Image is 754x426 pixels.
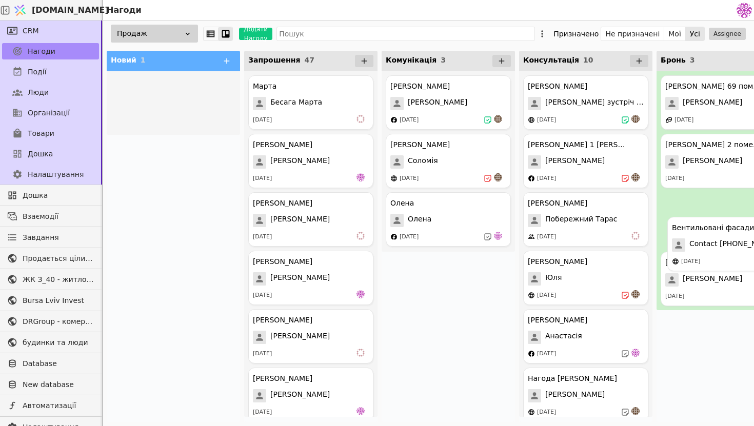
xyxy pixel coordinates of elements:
a: [DOMAIN_NAME] [10,1,103,20]
button: Мої [664,27,686,41]
div: Призначено [553,27,599,41]
span: Завдання [23,232,59,243]
span: Бронь [661,56,686,64]
a: Взаємодії [2,208,99,225]
a: Люди [2,84,99,100]
a: будинки та люди [2,334,99,351]
span: Дошка [23,190,94,201]
button: Assignee [709,28,746,40]
span: 10 [583,56,593,64]
span: New database [23,379,94,390]
span: Комунікація [386,56,436,64]
span: ЖК З_40 - житлова та комерційна нерухомість класу Преміум [23,274,94,285]
div: Продаж [111,25,198,43]
a: DRGroup - комерційна нерухоомість [2,313,99,330]
a: Продається цілий будинок [PERSON_NAME] нерухомість [2,250,99,267]
a: ЖК З_40 - житлова та комерційна нерухомість класу Преміум [2,271,99,288]
button: Не призначені [601,27,664,41]
span: Запрошення [248,56,300,64]
img: Logo [12,1,28,20]
span: 47 [304,56,314,64]
a: CRM [2,23,99,39]
span: Взаємодії [23,211,94,222]
span: CRM [23,26,39,36]
h2: Нагоди [103,4,142,16]
span: Автоматизації [23,400,94,411]
span: будинки та люди [23,337,94,348]
button: Усі [686,27,704,41]
span: Продається цілий будинок [PERSON_NAME] нерухомість [23,253,94,264]
button: Додати Нагоду [239,28,272,40]
span: Новий [111,56,136,64]
span: Консультація [523,56,579,64]
img: 137b5da8a4f5046b86490006a8dec47a [737,3,752,18]
span: 3 [690,56,695,64]
span: Bursa Lviv Invest [23,295,94,306]
span: Database [23,358,94,369]
a: Додати Нагоду [233,28,272,40]
span: Дошка [28,149,53,159]
a: Завдання [2,229,99,246]
a: Database [2,355,99,372]
span: 3 [441,56,446,64]
a: Дошка [2,146,99,162]
input: Пошук [276,27,535,41]
a: Автоматизації [2,397,99,414]
span: DRGroup - комерційна нерухоомість [23,316,94,327]
span: 1 [141,56,146,64]
span: Нагоди [28,46,55,57]
span: Налаштування [28,169,84,180]
a: Дошка [2,187,99,204]
a: Нагоди [2,43,99,59]
span: Події [28,67,47,77]
a: Bursa Lviv Invest [2,292,99,309]
a: Організації [2,105,99,121]
span: [DOMAIN_NAME] [32,4,109,16]
a: Події [2,64,99,80]
span: Організації [28,108,70,118]
span: Товари [28,128,54,139]
a: New database [2,376,99,393]
span: Люди [28,87,49,98]
a: Товари [2,125,99,141]
a: Налаштування [2,166,99,182]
